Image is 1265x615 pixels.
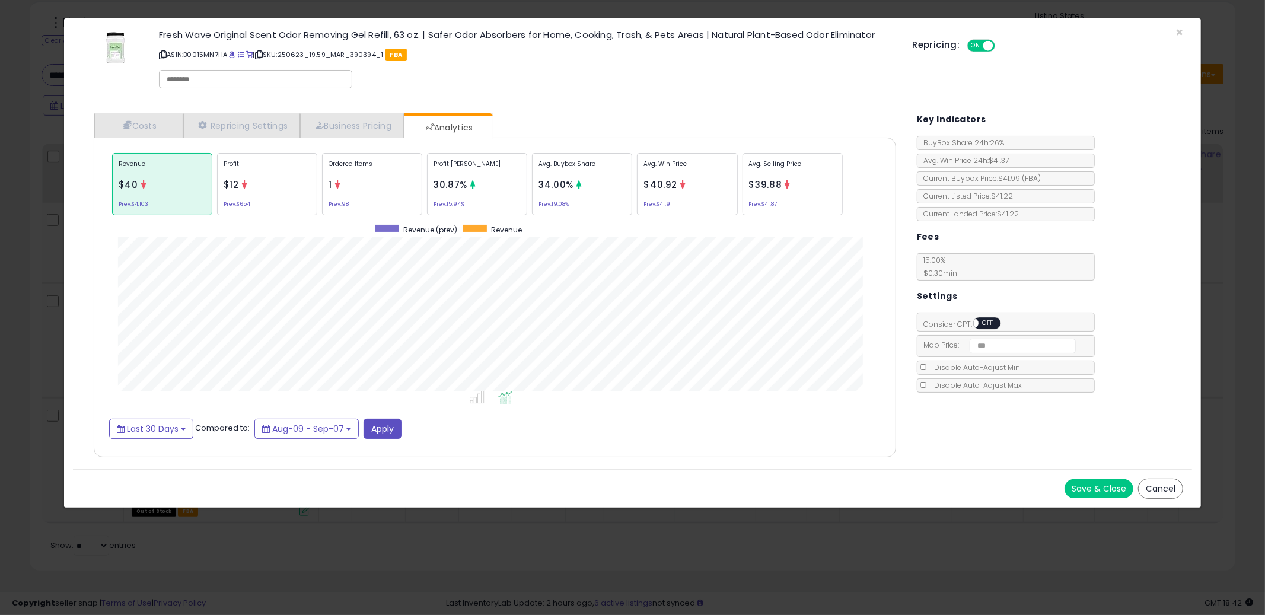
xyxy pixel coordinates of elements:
a: Your listing only [246,50,253,59]
span: OFF [993,41,1012,51]
span: Disable Auto-Adjust Max [928,380,1022,390]
h5: Repricing: [912,40,960,50]
span: Compared to: [195,422,250,434]
small: Prev: $4,103 [119,202,148,206]
button: Cancel [1138,479,1183,499]
p: Avg. Buybox Share [538,160,626,177]
small: Prev: 19.08% [538,202,569,206]
p: Profit [224,160,311,177]
span: 15.00 % [917,255,957,278]
p: Revenue [119,160,206,177]
span: OFF [979,318,998,329]
span: 30.87% [434,179,467,191]
h5: Settings [917,289,957,304]
span: 1 [329,179,332,191]
a: Costs [94,113,183,138]
a: All offer listings [238,50,244,59]
span: BuyBox Share 24h: 26% [917,138,1004,148]
span: $0.30 min [917,268,957,278]
span: Last 30 Days [127,423,179,435]
span: Map Price: [917,340,1076,350]
small: Prev: 15.94% [434,202,464,206]
p: ASIN: B0015MN7HA | SKU: 250623_19.59_MAR_390394_1 [159,45,894,64]
span: $40.92 [643,179,677,191]
span: Disable Auto-Adjust Min [928,362,1020,372]
h5: Key Indicators [917,112,986,127]
span: $39.88 [749,179,782,191]
a: BuyBox page [229,50,235,59]
span: Revenue (prev) [403,225,457,235]
a: Analytics [404,116,492,139]
small: Prev: $41.87 [749,202,778,206]
span: × [1175,24,1183,41]
span: ( FBA ) [1022,173,1041,183]
span: FBA [385,49,407,61]
span: Current Listed Price: $41.22 [917,191,1013,201]
span: ON [968,41,983,51]
span: $40 [119,179,138,191]
span: 34.00% [538,179,573,191]
p: Avg. Selling Price [749,160,836,177]
h3: Fresh Wave Original Scent Odor Removing Gel Refill, 63 oz. | Safer Odor Absorbers for Home, Cooki... [159,30,894,39]
span: Revenue [491,225,522,235]
span: Consider CPT: [917,319,1017,329]
span: Aug-09 - Sep-07 [272,423,344,435]
small: Prev: $41.91 [643,202,672,206]
small: Prev: $654 [224,202,250,206]
h5: Fees [917,230,939,244]
span: $41.99 [998,173,1041,183]
button: Apply [364,419,402,439]
p: Ordered Items [329,160,416,177]
p: Avg. Win Price [643,160,731,177]
span: Current Buybox Price: [917,173,1041,183]
a: Repricing Settings [183,113,301,138]
span: Avg. Win Price 24h: $41.37 [917,155,1009,165]
button: Save & Close [1065,479,1133,498]
span: Current Landed Price: $41.22 [917,209,1019,219]
img: 315K7QfR7fL._SL60_.jpg [98,30,133,66]
p: Profit [PERSON_NAME] [434,160,521,177]
a: Business Pricing [300,113,404,138]
span: $12 [224,179,239,191]
small: Prev: 98 [329,202,349,206]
